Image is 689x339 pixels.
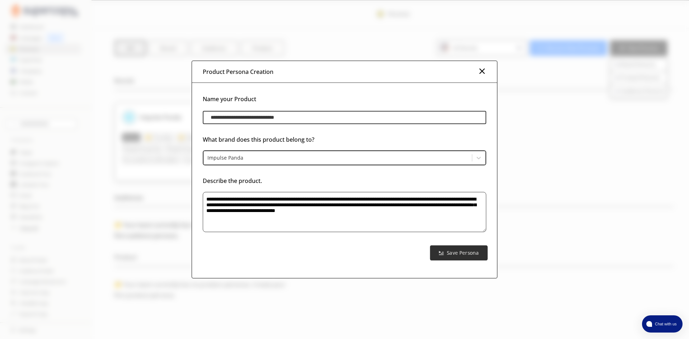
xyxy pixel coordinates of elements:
b: Save Persona [447,249,479,256]
span: Chat with us [652,321,678,327]
input: product-persona-input-input [203,111,486,124]
button: atlas-launcher [642,315,683,333]
h3: Name your Product [203,94,486,104]
button: Save Persona [430,245,487,260]
img: Close [478,67,486,75]
h3: Describe the product. [203,175,486,186]
h3: Product Persona Creation [203,66,273,77]
textarea: product-persona-input-textarea [203,192,486,232]
h3: What brand does this product belong to? [203,134,486,145]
